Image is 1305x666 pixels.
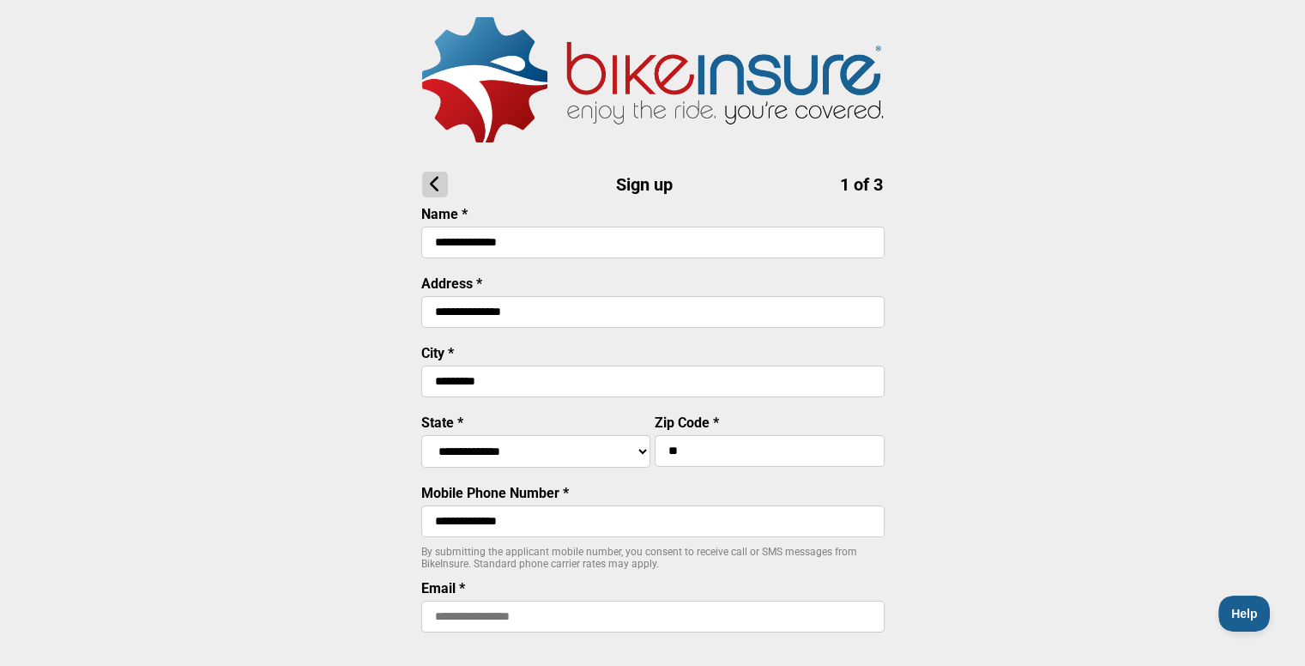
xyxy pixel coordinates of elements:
label: Mobile Phone Number * [421,485,569,501]
label: Email * [421,580,465,596]
p: By submitting the applicant mobile number, you consent to receive call or SMS messages from BikeI... [421,546,885,570]
span: 1 of 3 [840,174,883,195]
label: Zip Code * [655,415,719,431]
label: Name * [421,206,468,222]
iframe: Toggle Customer Support [1218,596,1271,632]
label: Address * [421,275,482,292]
label: City * [421,345,454,361]
label: State * [421,415,463,431]
h1: Sign up [422,172,883,197]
